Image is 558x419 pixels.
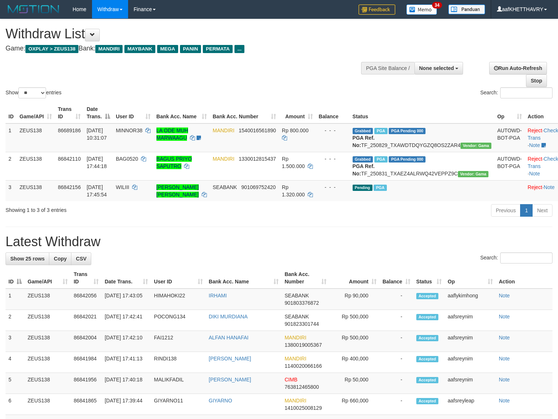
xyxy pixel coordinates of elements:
span: Accepted [416,398,438,404]
span: Copy 763812465800 to clipboard [285,384,319,390]
td: 2 [6,152,17,180]
td: aaflykimhong [445,289,496,310]
a: Copy [49,252,71,265]
span: Grabbed [353,156,373,163]
td: ZEUS138 [17,152,55,180]
td: TF_250831_TXAEZ4ALRWQ42VEPPZ9C [350,152,494,180]
td: 86842056 [71,289,102,310]
span: Marked by aafRornrotha [374,185,386,191]
span: Copy 1140020066166 to clipboard [285,363,322,369]
div: PGA Site Balance / [361,62,414,74]
th: Bank Acc. Name: activate to sort column ascending [153,102,210,123]
th: Balance [316,102,350,123]
th: Balance: activate to sort column ascending [379,268,413,289]
td: 86842004 [71,331,102,352]
a: Stop [526,74,547,87]
a: Note [499,314,510,320]
th: Date Trans.: activate to sort column ascending [102,268,151,289]
td: MALIKFADIL [151,373,206,394]
span: Pending [353,185,372,191]
td: 4 [6,352,25,373]
td: - [379,289,413,310]
span: Copy [54,256,67,262]
td: 86841956 [71,373,102,394]
span: MANDIRI [213,156,234,162]
span: 34 [432,2,442,8]
td: 1 [6,123,17,152]
span: Rp 800.000 [282,128,308,133]
a: Note [499,293,510,298]
a: [PERSON_NAME] [209,356,251,362]
span: Rp 1.500.000 [282,156,305,169]
span: MANDIRI [285,335,306,341]
td: 6 [6,394,25,415]
td: ZEUS138 [25,373,71,394]
span: MANDIRI [285,356,306,362]
a: Reject [528,128,543,133]
a: 1 [520,204,533,217]
span: Accepted [416,356,438,362]
span: Copy 1380019005367 to clipboard [285,342,322,348]
td: aafsreynim [445,373,496,394]
span: PGA Pending [389,128,425,134]
td: [DATE] 17:39:44 [102,394,151,415]
th: Status [350,102,494,123]
label: Search: [480,252,552,263]
th: Game/API: activate to sort column ascending [17,102,55,123]
h1: Withdraw List [6,27,365,41]
td: - [379,394,413,415]
th: Op: activate to sort column ascending [445,268,496,289]
span: WILIII [116,184,130,190]
span: SEABANK [285,314,309,320]
b: PGA Ref. No: [353,135,375,148]
td: ZEUS138 [25,352,71,373]
td: ZEUS138 [25,394,71,415]
th: Date Trans.: activate to sort column descending [84,102,113,123]
span: Marked by aafkaynarin [374,128,387,134]
td: ZEUS138 [25,289,71,310]
span: Copy 901069752420 to clipboard [241,184,276,190]
span: SEABANK [285,293,309,298]
a: Note [499,398,510,404]
img: Feedback.jpg [359,4,395,15]
td: ZEUS138 [17,123,55,152]
td: HIMAHOKI22 [151,289,206,310]
span: PGA Pending [389,156,425,163]
span: MAYBANK [124,45,155,53]
h4: Game: Bank: [6,45,365,52]
span: Rp 1.320.000 [282,184,305,198]
td: aafsreyleap [445,394,496,415]
th: Action [496,268,552,289]
td: [DATE] 17:42:10 [102,331,151,352]
h1: Latest Withdraw [6,234,552,249]
td: [DATE] 17:43:05 [102,289,151,310]
a: ALFAN HANAFAI [209,335,248,341]
span: MANDIRI [95,45,123,53]
td: Rp 400,000 [329,352,379,373]
td: 86841865 [71,394,102,415]
td: - [379,352,413,373]
a: [PERSON_NAME] [PERSON_NAME] [156,184,199,198]
span: ... [234,45,244,53]
th: Trans ID: activate to sort column ascending [55,102,84,123]
td: ZEUS138 [25,310,71,331]
span: None selected [419,65,454,71]
td: aafsreynim [445,352,496,373]
span: Grabbed [353,128,373,134]
span: Copy 1330012815437 to clipboard [239,156,276,162]
span: SEABANK [213,184,237,190]
span: CIMB [285,377,297,383]
span: Copy 901803376872 to clipboard [285,300,319,306]
a: Note [499,356,510,362]
span: Accepted [416,377,438,383]
select: Showentries [18,87,46,98]
td: Rp 90,000 [329,289,379,310]
span: Show 25 rows [10,256,45,262]
td: GIYARNO11 [151,394,206,415]
div: - - - [319,155,347,163]
td: 2 [6,310,25,331]
span: 86842110 [58,156,81,162]
td: Rp 500,000 [329,331,379,352]
a: [PERSON_NAME] [209,377,251,383]
span: BAG0520 [116,156,138,162]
